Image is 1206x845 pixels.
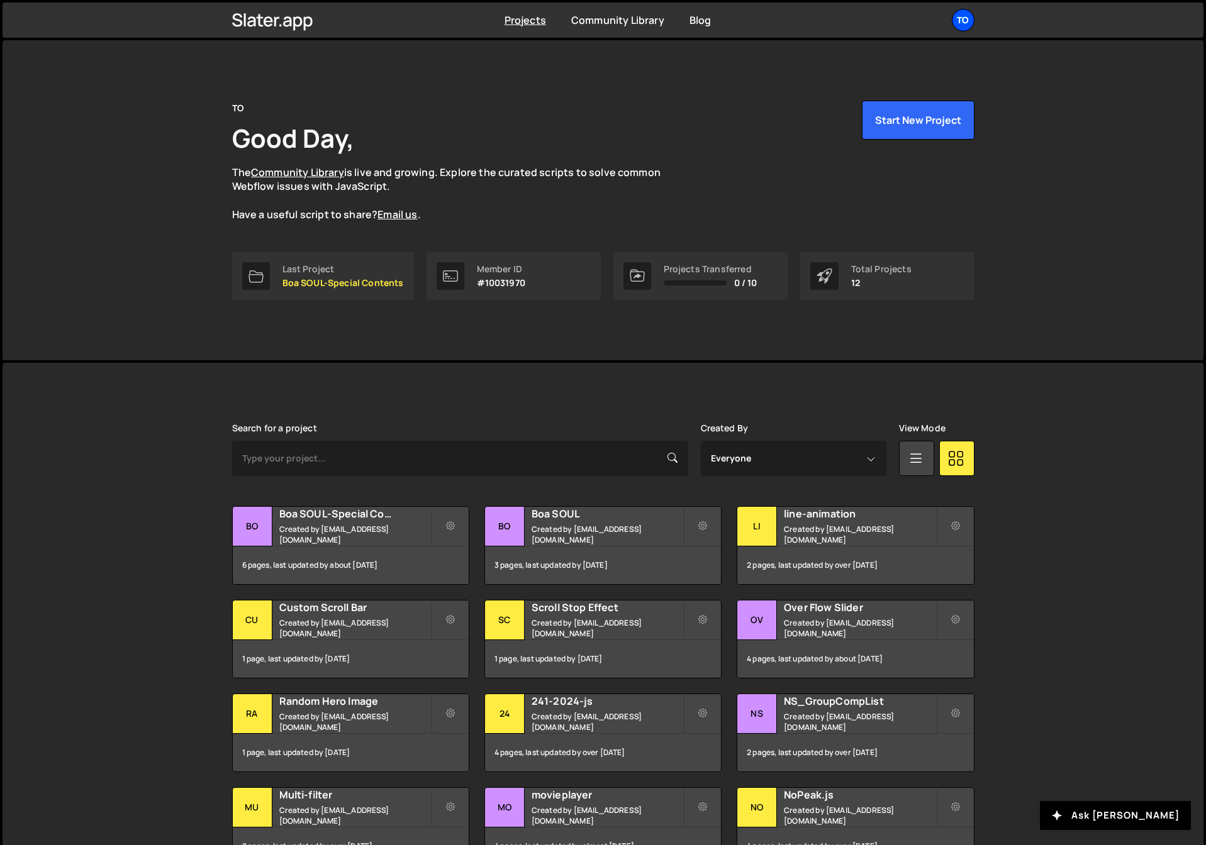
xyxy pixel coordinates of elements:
a: Ov Over Flow Slider Created by [EMAIL_ADDRESS][DOMAIN_NAME] 4 pages, last updated by about [DATE] [737,600,974,678]
small: Created by [EMAIL_ADDRESS][DOMAIN_NAME] [784,617,935,639]
input: Type your project... [232,441,688,476]
button: Start New Project [862,101,974,140]
div: Sc [485,600,525,640]
h2: movieplayer [532,788,683,802]
div: Bo [485,507,525,546]
a: li line-animation Created by [EMAIL_ADDRESS][DOMAIN_NAME] 2 pages, last updated by over [DATE] [737,506,974,585]
h2: NS_GroupCompList [784,694,935,708]
a: TO [952,9,974,31]
small: Created by [EMAIL_ADDRESS][DOMAIN_NAME] [784,711,935,732]
div: 1 page, last updated by [DATE] [233,640,469,678]
a: Last Project Boa SOUL-Special Contents [232,252,414,300]
div: Ov [737,600,777,640]
h2: 241-2024-js [532,694,683,708]
small: Created by [EMAIL_ADDRESS][DOMAIN_NAME] [532,711,683,732]
div: Total Projects [851,264,912,274]
h1: Good Day, [232,121,354,155]
div: 4 pages, last updated by over [DATE] [485,734,721,771]
a: Email us [377,207,417,221]
p: 12 [851,278,912,288]
h2: Over Flow Slider [784,600,935,614]
label: View Mode [899,423,946,433]
a: Bo Boa SOUL Created by [EMAIL_ADDRESS][DOMAIN_NAME] 3 pages, last updated by [DATE] [484,506,722,585]
div: No [737,788,777,827]
a: Sc Scroll Stop Effect Created by [EMAIL_ADDRESS][DOMAIN_NAME] 1 page, last updated by [DATE] [484,600,722,678]
p: Boa SOUL-Special Contents [282,278,404,288]
div: NS [737,694,777,734]
div: 1 page, last updated by [DATE] [485,640,721,678]
h2: line-animation [784,507,935,521]
small: Created by [EMAIL_ADDRESS][DOMAIN_NAME] [279,617,431,639]
div: Member ID [477,264,525,274]
a: Ra Random Hero Image Created by [EMAIL_ADDRESS][DOMAIN_NAME] 1 page, last updated by [DATE] [232,693,469,772]
h2: Scroll Stop Effect [532,600,683,614]
span: 0 / 10 [734,278,757,288]
div: Cu [233,600,272,640]
a: Cu Custom Scroll Bar Created by [EMAIL_ADDRESS][DOMAIN_NAME] 1 page, last updated by [DATE] [232,600,469,678]
small: Created by [EMAIL_ADDRESS][DOMAIN_NAME] [784,524,935,545]
div: Bo [233,507,272,546]
h2: Random Hero Image [279,694,431,708]
div: 3 pages, last updated by [DATE] [485,546,721,584]
div: 6 pages, last updated by about [DATE] [233,546,469,584]
small: Created by [EMAIL_ADDRESS][DOMAIN_NAME] [532,524,683,545]
h2: Custom Scroll Bar [279,600,431,614]
a: Projects [505,13,546,27]
h2: Boa SOUL-Special Contents [279,507,431,521]
div: 4 pages, last updated by about [DATE] [737,640,973,678]
div: Ra [233,694,272,734]
a: 24 241-2024-js Created by [EMAIL_ADDRESS][DOMAIN_NAME] 4 pages, last updated by over [DATE] [484,693,722,772]
small: Created by [EMAIL_ADDRESS][DOMAIN_NAME] [532,617,683,639]
a: Bo Boa SOUL-Special Contents Created by [EMAIL_ADDRESS][DOMAIN_NAME] 6 pages, last updated by abo... [232,506,469,585]
div: 1 page, last updated by [DATE] [233,734,469,771]
small: Created by [EMAIL_ADDRESS][DOMAIN_NAME] [279,524,431,545]
div: 2 pages, last updated by over [DATE] [737,546,973,584]
div: Projects Transferred [664,264,757,274]
label: Search for a project [232,423,317,433]
p: The is live and growing. Explore the curated scripts to solve common Webflow issues with JavaScri... [232,165,685,222]
button: Ask [PERSON_NAME] [1040,801,1191,830]
div: li [737,507,777,546]
div: Last Project [282,264,404,274]
div: 2 pages, last updated by over [DATE] [737,734,973,771]
div: mo [485,788,525,827]
h2: Multi-filter [279,788,431,802]
a: NS NS_GroupCompList Created by [EMAIL_ADDRESS][DOMAIN_NAME] 2 pages, last updated by over [DATE] [737,693,974,772]
small: Created by [EMAIL_ADDRESS][DOMAIN_NAME] [279,805,431,826]
small: Created by [EMAIL_ADDRESS][DOMAIN_NAME] [784,805,935,826]
h2: Boa SOUL [532,507,683,521]
h2: NoPeak.js [784,788,935,802]
a: Blog [690,13,712,27]
small: Created by [EMAIL_ADDRESS][DOMAIN_NAME] [532,805,683,826]
a: Community Library [251,165,344,179]
p: #10031970 [477,278,525,288]
label: Created By [701,423,749,433]
small: Created by [EMAIL_ADDRESS][DOMAIN_NAME] [279,711,431,732]
div: TO [232,101,244,116]
div: Mu [233,788,272,827]
a: Community Library [571,13,664,27]
div: 24 [485,694,525,734]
